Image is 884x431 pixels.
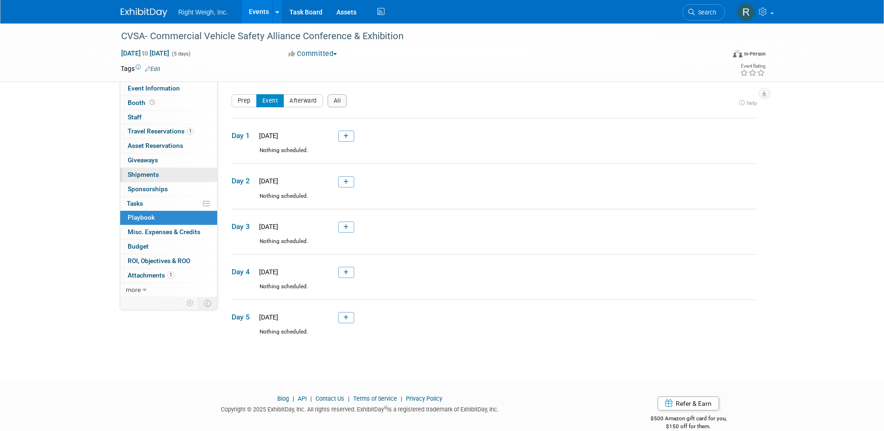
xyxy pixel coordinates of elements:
[308,395,314,402] span: |
[120,283,217,297] a: more
[120,111,217,125] a: Staff
[232,312,255,322] span: Day 5
[128,257,190,264] span: ROI, Objectives & ROO
[120,225,217,239] a: Misc. Expenses & Credits
[256,177,278,185] span: [DATE]
[232,192,757,209] div: Nothing scheduled.
[682,4,725,21] a: Search
[128,185,168,193] span: Sponsorships
[737,3,755,21] img: Rita Galzerano
[256,313,278,321] span: [DATE]
[120,153,217,167] a: Giveaways
[182,297,199,309] td: Personalize Event Tab Strip
[145,66,160,72] a: Edit
[613,409,764,430] div: $500 Amazon gift card for you,
[670,49,766,63] div: Event Format
[256,132,278,139] span: [DATE]
[298,395,307,402] a: API
[141,49,150,57] span: to
[128,99,157,106] span: Booth
[128,156,158,164] span: Giveaways
[187,128,194,135] span: 1
[747,100,757,106] span: help
[232,131,255,141] span: Day 1
[167,271,174,278] span: 1
[120,96,217,110] a: Booth
[658,396,719,410] a: Refer & Earn
[121,49,170,57] span: [DATE] [DATE]
[695,9,716,16] span: Search
[384,405,387,410] sup: ®
[148,99,157,106] span: Booth not reserved yet
[120,254,217,268] a: ROI, Objectives & ROO
[613,423,764,431] div: $150 off for them.
[256,94,284,107] button: Event
[121,8,167,17] img: ExhibitDay
[398,395,404,402] span: |
[315,395,344,402] a: Contact Us
[232,176,255,186] span: Day 2
[178,8,228,16] span: Right Weigh, Inc.
[128,84,180,92] span: Event Information
[285,49,341,59] button: Committed
[128,142,183,149] span: Asset Reservations
[120,168,217,182] a: Shipments
[353,395,397,402] a: Terms of Service
[406,395,442,402] a: Privacy Policy
[120,269,217,283] a: Attachments1
[128,214,155,221] span: Playbook
[120,182,217,196] a: Sponsorships
[120,82,217,96] a: Event Information
[232,222,255,232] span: Day 3
[128,113,142,121] span: Staff
[232,237,757,254] div: Nothing scheduled.
[120,125,217,139] a: Travel Reservations1
[128,271,174,279] span: Attachments
[277,395,289,402] a: Blog
[120,211,217,225] a: Playbook
[232,328,757,344] div: Nothing scheduled.
[198,297,217,309] td: Toggle Event Tabs
[740,64,765,69] div: Event Rating
[256,268,278,276] span: [DATE]
[232,146,757,163] div: Nothing scheduled.
[232,283,757,299] div: Nothing scheduled.
[128,171,159,178] span: Shipments
[744,50,766,57] div: In-Person
[256,223,278,230] span: [DATE]
[171,51,191,57] span: (5 days)
[121,403,600,414] div: Copyright © 2025 ExhibitDay, Inc. All rights reserved. ExhibitDay is a registered trademark of Ex...
[733,50,742,57] img: Format-Inperson.png
[121,64,160,73] td: Tags
[126,286,141,293] span: more
[232,267,255,277] span: Day 4
[120,197,217,211] a: Tasks
[128,228,200,236] span: Misc. Expenses & Credits
[128,127,194,135] span: Travel Reservations
[128,243,149,250] span: Budget
[283,94,323,107] button: Afterward
[232,94,257,107] button: Prep
[127,200,143,207] span: Tasks
[346,395,352,402] span: |
[120,139,217,153] a: Asset Reservations
[118,28,711,45] div: CVSA- Commercial Vehicle Safety Alliance Conference & Exhibition
[328,94,347,107] button: All
[120,240,217,254] a: Budget
[290,395,296,402] span: |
